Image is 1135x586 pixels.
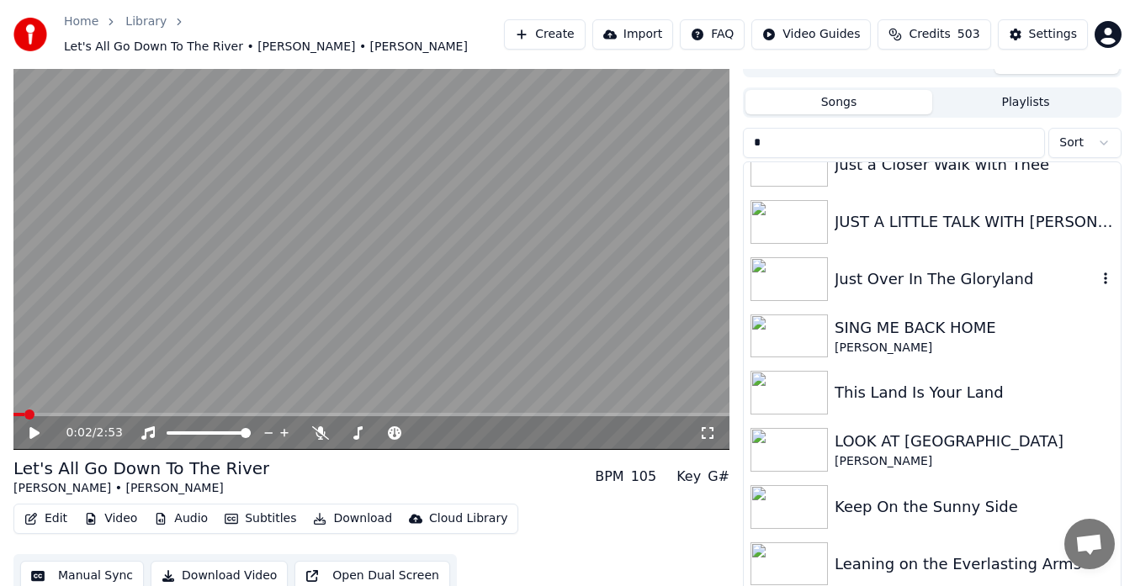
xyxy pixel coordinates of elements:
[306,507,399,531] button: Download
[1064,519,1115,569] div: Open chat
[66,425,106,441] div: /
[66,425,92,441] span: 0:02
[592,19,673,50] button: Import
[680,19,745,50] button: FAQ
[1029,26,1077,43] div: Settings
[64,13,98,30] a: Home
[835,381,1114,404] div: This Land Is Your Land
[835,316,1114,340] div: SING ME BACK HOME
[835,267,1097,291] div: Just Over In The Gloryland
[18,507,74,531] button: Edit
[147,507,215,531] button: Audio
[1059,135,1084,151] span: Sort
[64,13,504,55] nav: breadcrumb
[125,13,167,30] a: Library
[932,90,1119,114] button: Playlists
[745,90,932,114] button: Songs
[998,19,1088,50] button: Settings
[429,510,507,527] div: Cloud Library
[13,480,269,497] div: [PERSON_NAME] • [PERSON_NAME]
[504,19,586,50] button: Create
[595,467,623,487] div: BPM
[13,18,47,51] img: youka
[751,19,871,50] button: Video Guides
[909,26,950,43] span: Credits
[835,430,1114,453] div: LOOK AT [GEOGRAPHIC_DATA]
[13,457,269,480] div: Let's All Go Down To The River
[708,467,729,487] div: G#
[218,507,303,531] button: Subtitles
[835,552,1114,576] div: Leaning on the Everlasting Arms
[77,507,144,531] button: Video
[97,425,123,441] span: 2:53
[835,495,1114,519] div: Keep On the Sunny Side
[676,467,701,487] div: Key
[835,453,1114,470] div: [PERSON_NAME]
[878,19,990,50] button: Credits503
[631,467,657,487] div: 105
[835,153,1114,177] div: Just a Closer Walk with Thee
[64,39,468,55] span: Let's All Go Down To The River • [PERSON_NAME] • [PERSON_NAME]
[957,26,980,43] span: 503
[835,210,1114,234] div: JUST A LITTLE TALK WITH [PERSON_NAME]
[835,340,1114,356] div: [PERSON_NAME]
